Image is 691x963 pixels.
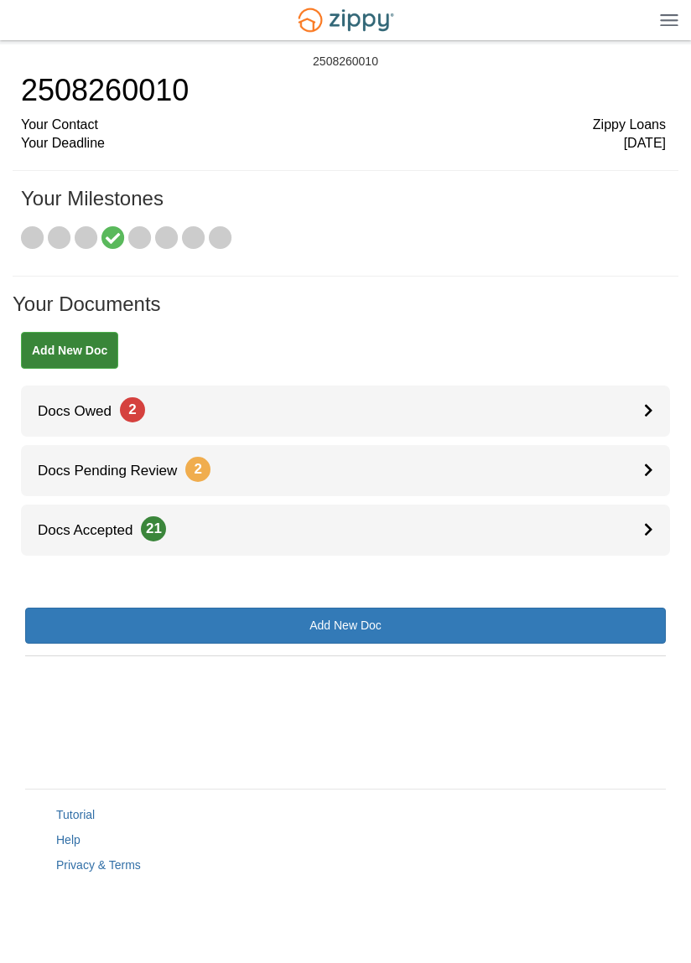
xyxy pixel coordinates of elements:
[313,54,378,69] div: 2508260010
[56,833,81,847] a: Help
[660,13,678,26] img: Mobile Dropdown Menu
[141,516,166,541] span: 21
[21,332,118,369] a: Add New Doc
[21,386,670,437] a: Docs Owed2
[25,608,666,644] a: Add New Doc
[13,293,678,332] h1: Your Documents
[21,445,670,496] a: Docs Pending Review2
[21,522,166,538] span: Docs Accepted
[21,74,666,107] h1: 2508260010
[21,505,670,556] a: Docs Accepted21
[21,463,210,479] span: Docs Pending Review
[56,808,95,821] a: Tutorial
[21,188,666,226] h1: Your Milestones
[120,397,145,422] span: 2
[21,403,145,419] span: Docs Owed
[624,134,666,153] span: [DATE]
[185,457,210,482] span: 2
[593,116,666,135] span: Zippy Loans
[21,116,666,135] div: Your Contact
[21,134,666,153] div: Your Deadline
[56,858,141,872] a: Privacy & Terms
